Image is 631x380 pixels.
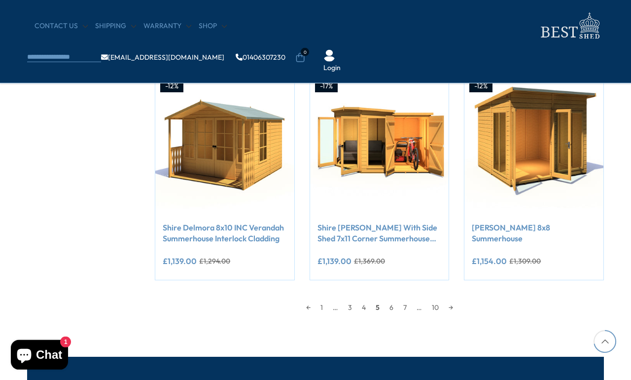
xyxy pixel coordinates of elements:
[317,257,351,265] ins: £1,139.00
[469,80,492,92] div: -12%
[35,21,88,31] a: CONTACT US
[301,300,315,315] a: ←
[472,222,596,244] a: [PERSON_NAME] 8x8 Summerhouse
[509,258,541,265] del: £1,309.00
[412,300,427,315] span: …
[315,300,328,315] a: 1
[354,258,385,265] del: £1,369.00
[464,76,603,215] img: Shire Lela 8x8 Summerhouse - Best Shed
[427,300,444,315] a: 10
[163,257,197,265] ins: £1,139.00
[357,300,371,315] a: 4
[323,63,341,73] a: Login
[444,300,458,315] a: →
[295,53,305,63] a: 0
[8,340,71,372] inbox-online-store-chat: Shopify online store chat
[343,300,357,315] a: 3
[199,258,230,265] del: £1,294.00
[472,257,507,265] ins: £1,154.00
[160,80,183,92] div: -12%
[236,54,285,61] a: 01406307230
[398,300,412,315] a: 7
[385,300,398,315] a: 6
[199,21,227,31] a: Shop
[310,76,449,215] img: Shire Barclay With Side Shed 7x11 Corner Summerhouse 12mm Interlock Cladding - Best Shed
[315,80,338,92] div: -17%
[101,54,224,61] a: [EMAIL_ADDRESS][DOMAIN_NAME]
[371,300,385,315] span: 5
[155,76,294,215] img: Shire Delmora 8x10 INC Verandah Summerhouse Interlock Cladding - Best Shed
[328,300,343,315] span: …
[323,50,335,62] img: User Icon
[535,10,604,42] img: logo
[163,222,287,244] a: Shire Delmora 8x10 INC Verandah Summerhouse Interlock Cladding
[95,21,136,31] a: Shipping
[317,222,442,244] a: Shire [PERSON_NAME] With Side Shed 7x11 Corner Summerhouse 12mm Interlock Cladding
[143,21,191,31] a: Warranty
[301,48,309,56] span: 0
